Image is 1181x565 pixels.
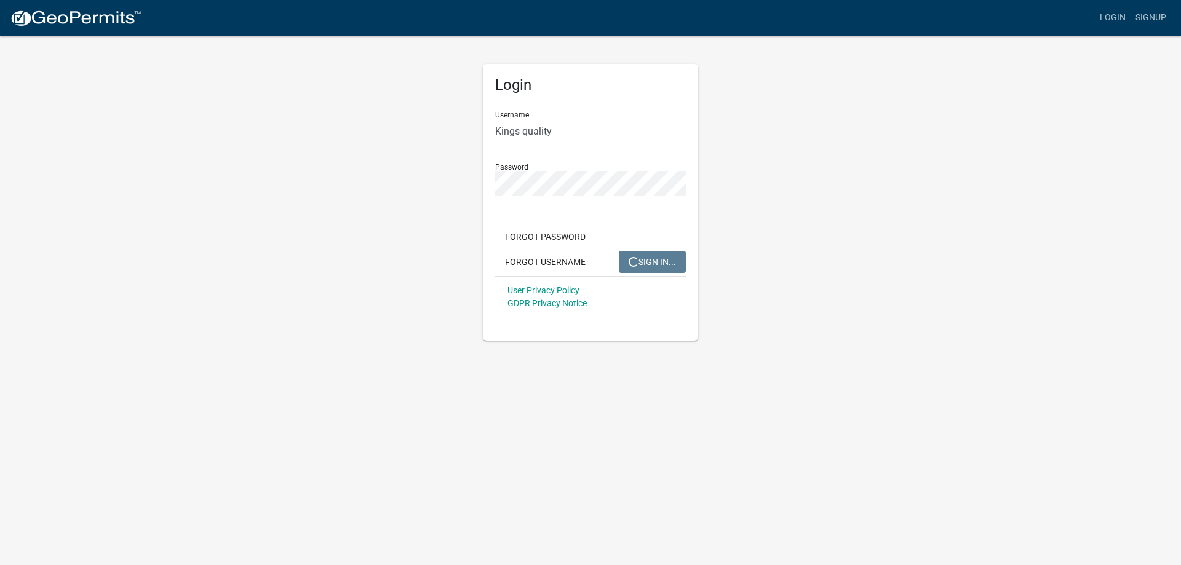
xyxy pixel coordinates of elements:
[495,226,595,248] button: Forgot Password
[1095,6,1131,30] a: Login
[495,251,595,273] button: Forgot Username
[507,298,587,308] a: GDPR Privacy Notice
[629,256,676,266] span: SIGN IN...
[1131,6,1171,30] a: Signup
[507,285,579,295] a: User Privacy Policy
[619,251,686,273] button: SIGN IN...
[495,76,686,94] h5: Login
